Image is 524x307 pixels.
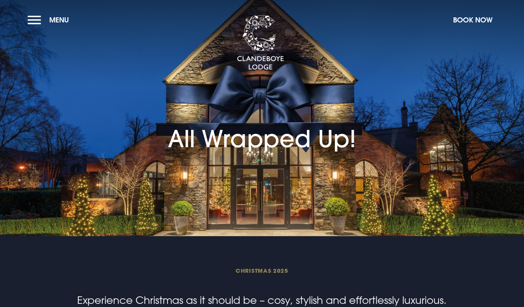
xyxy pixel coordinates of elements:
h1: All Wrapped Up! [168,87,356,153]
button: Menu [28,11,73,28]
img: Clandeboye Lodge [237,15,284,70]
button: Book Now [449,11,496,28]
span: Christmas 2025 [74,267,450,274]
span: Menu [49,15,69,24]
